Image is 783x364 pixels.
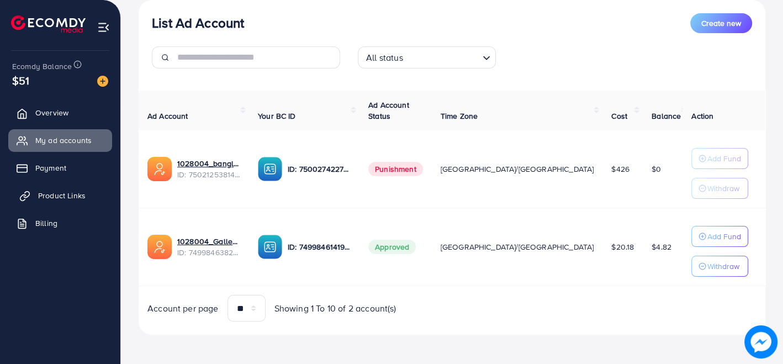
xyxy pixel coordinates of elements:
p: ID: 7500274227174621192 [288,162,351,176]
h3: List Ad Account [152,15,244,31]
button: Withdraw [691,178,748,199]
div: <span class='underline'>1028004_Gallery Mart_1746194059580</span></br>7499846382296285185 [177,236,240,259]
img: ic-ads-acc.e4c84228.svg [147,235,172,259]
img: image [744,325,777,358]
img: logo [11,15,86,33]
span: $20.18 [611,241,634,252]
span: $426 [611,163,629,175]
p: ID: 7499846141904224272 [288,240,351,254]
span: Ecomdy Balance [12,61,72,72]
span: All status [364,50,405,66]
a: My ad accounts [8,129,112,151]
span: Your BC ID [258,110,296,122]
span: $4.82 [652,241,671,252]
img: ic-ba-acc.ded83a64.svg [258,235,282,259]
a: 1028004_bangles_1746724847065 [177,158,240,169]
p: Withdraw [707,182,739,195]
img: ic-ads-acc.e4c84228.svg [147,157,172,181]
span: Ad Account [147,110,188,122]
button: Add Fund [691,148,748,169]
span: Overview [35,107,68,118]
a: Payment [8,157,112,179]
span: ID: 7499846382296285185 [177,247,240,258]
span: My ad accounts [35,135,92,146]
span: Punishment [368,162,423,176]
span: ID: 7502125381466603538 [177,169,240,180]
img: ic-ba-acc.ded83a64.svg [258,157,282,181]
button: Create new [690,13,752,33]
span: Account per page [147,302,219,315]
p: Withdraw [707,260,739,273]
span: $0 [652,163,661,175]
input: Search for option [406,48,478,66]
span: Time Zone [441,110,478,122]
a: Billing [8,212,112,234]
span: Balance [652,110,681,122]
a: Overview [8,102,112,124]
div: Search for option [358,46,496,68]
span: $51 [12,72,29,88]
span: Approved [368,240,416,254]
span: [GEOGRAPHIC_DATA]/[GEOGRAPHIC_DATA] [441,241,594,252]
span: Action [691,110,713,122]
img: menu [97,21,110,34]
span: Showing 1 To 10 of 2 account(s) [274,302,396,315]
span: Cost [611,110,627,122]
div: <span class='underline'>1028004_bangles_1746724847065</span></br>7502125381466603538 [177,158,240,181]
span: Create new [701,18,741,29]
a: 1028004_Gallery Mart_1746194059580 [177,236,240,247]
span: Billing [35,218,57,229]
span: Product Links [38,190,86,201]
button: Add Fund [691,226,748,247]
p: Add Fund [707,152,741,165]
button: Withdraw [691,256,748,277]
p: Add Fund [707,230,741,243]
img: image [97,76,108,87]
span: Payment [35,162,66,173]
a: Product Links [8,184,112,207]
span: [GEOGRAPHIC_DATA]/[GEOGRAPHIC_DATA] [441,163,594,175]
span: Ad Account Status [368,99,409,122]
